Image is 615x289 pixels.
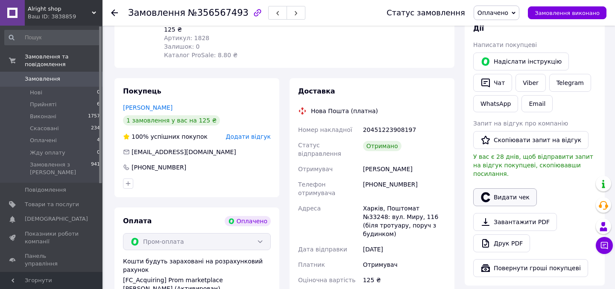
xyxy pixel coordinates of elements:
[363,141,401,151] div: Отримано
[30,161,91,176] span: Замовлення з [PERSON_NAME]
[515,74,545,92] a: Viber
[123,217,152,225] span: Оплата
[225,216,271,226] div: Оплачено
[473,213,557,231] a: Завантажити PDF
[298,261,325,268] span: Платник
[97,149,100,157] span: 0
[30,89,42,96] span: Нові
[97,89,100,96] span: 0
[25,252,79,268] span: Панель управління
[361,122,448,137] div: 20451223908197
[596,237,613,254] button: Чат з покупцем
[123,132,208,141] div: успішних покупок
[123,104,173,111] a: [PERSON_NAME]
[30,149,65,157] span: Жду оплату
[25,230,79,245] span: Показники роботи компанії
[298,166,333,172] span: Отримувач
[97,101,100,108] span: 6
[30,125,59,132] span: Скасовані
[30,113,56,120] span: Виконані
[361,242,448,257] div: [DATE]
[164,52,237,58] span: Каталог ProSale: 8.80 ₴
[298,246,347,253] span: Дата відправки
[473,120,568,127] span: Запит на відгук про компанію
[361,177,448,201] div: [PHONE_NUMBER]
[164,43,200,50] span: Залишок: 0
[97,137,100,144] span: 4
[30,137,57,144] span: Оплачені
[25,215,88,223] span: [DEMOGRAPHIC_DATA]
[473,24,484,32] span: Дії
[477,9,508,16] span: Оплачено
[226,133,271,140] span: Додати відгук
[131,163,187,172] div: [PHONE_NUMBER]
[128,8,185,18] span: Замовлення
[298,126,352,133] span: Номер накладної
[549,74,591,92] a: Telegram
[473,131,589,149] button: Скопіювати запит на відгук
[25,75,60,83] span: Замовлення
[4,30,101,45] input: Пошук
[473,74,512,92] button: Чат
[473,41,537,48] span: Написати покупцеві
[528,6,606,19] button: Замовлення виконано
[28,5,92,13] span: Alright shop
[361,161,448,177] div: [PERSON_NAME]
[361,201,448,242] div: Харків, Поштомат №33248: вул. Миру, 116 (біля тротуару, поруч з будинком)
[123,115,220,126] div: 1 замовлення у вас на 125 ₴
[25,53,102,68] span: Замовлення та повідомлення
[132,133,149,140] span: 100%
[164,35,209,41] span: Артикул: 1828
[298,87,335,95] span: Доставка
[535,10,600,16] span: Замовлення виконано
[473,234,530,252] a: Друк PDF
[473,153,593,177] span: У вас є 28 днів, щоб відправити запит на відгук покупцеві, скопіювавши посилання.
[28,13,102,20] div: Ваш ID: 3838859
[111,9,118,17] div: Повернутися назад
[164,25,253,34] div: 125 ₴
[361,257,448,272] div: Отримувач
[387,9,465,17] div: Статус замовлення
[473,53,569,70] button: Надіслати інструкцію
[473,95,518,112] a: WhatsApp
[298,205,321,212] span: Адреса
[473,259,588,277] button: Повернути гроші покупцеві
[298,181,335,196] span: Телефон отримувача
[25,201,79,208] span: Товари та послуги
[123,87,161,95] span: Покупець
[88,113,100,120] span: 1757
[91,161,100,176] span: 941
[298,142,341,157] span: Статус відправлення
[25,186,66,194] span: Повідомлення
[521,95,553,112] button: Email
[309,107,380,115] div: Нова Пошта (платна)
[132,149,236,155] span: [EMAIL_ADDRESS][DOMAIN_NAME]
[30,101,56,108] span: Прийняті
[473,188,537,206] button: Видати чек
[188,8,249,18] span: №356567493
[91,125,100,132] span: 234
[298,277,355,283] span: Оціночна вартість
[361,272,448,288] div: 125 ₴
